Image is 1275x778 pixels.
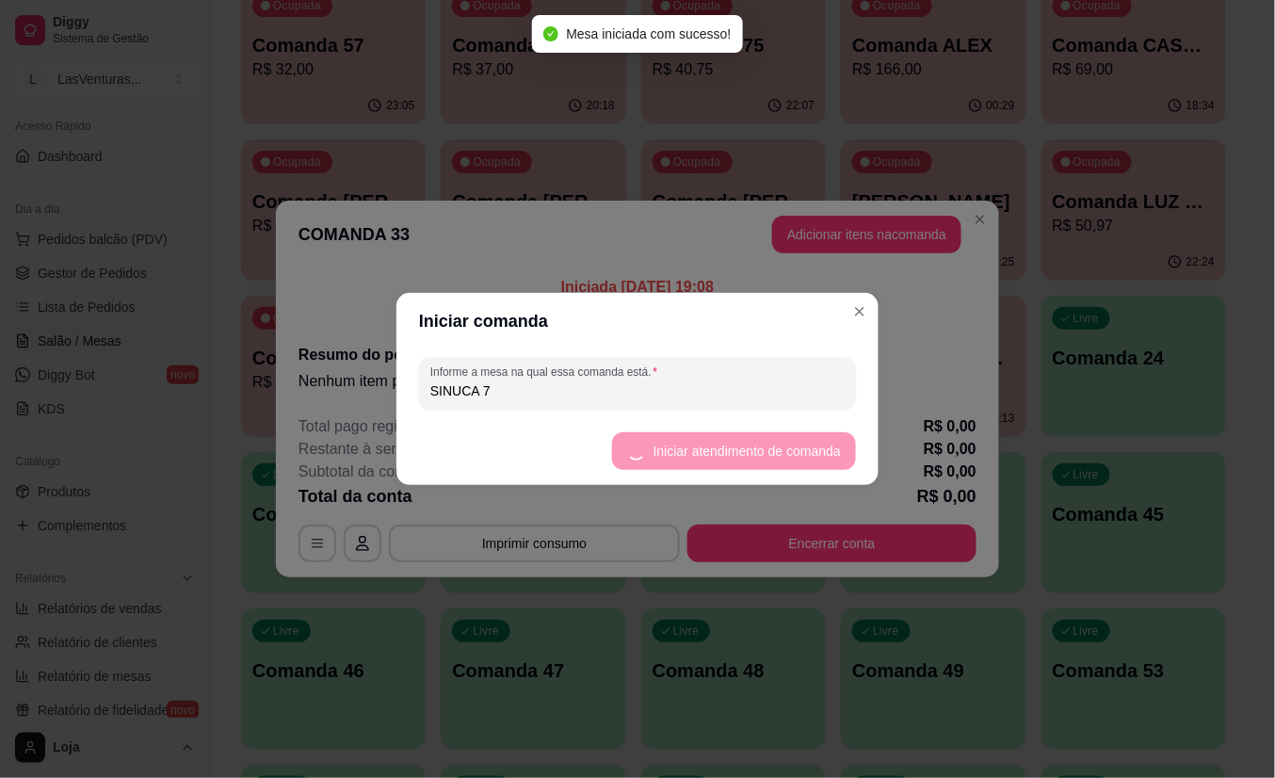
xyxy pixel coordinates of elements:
label: Informe a mesa na qual essa comanda está. [430,364,664,380]
span: check-circle [543,26,558,41]
input: Informe a mesa na qual essa comanda está. [430,381,845,400]
header: Iniciar comanda [396,293,879,349]
span: Mesa iniciada com sucesso! [566,26,731,41]
button: Close [845,297,875,327]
